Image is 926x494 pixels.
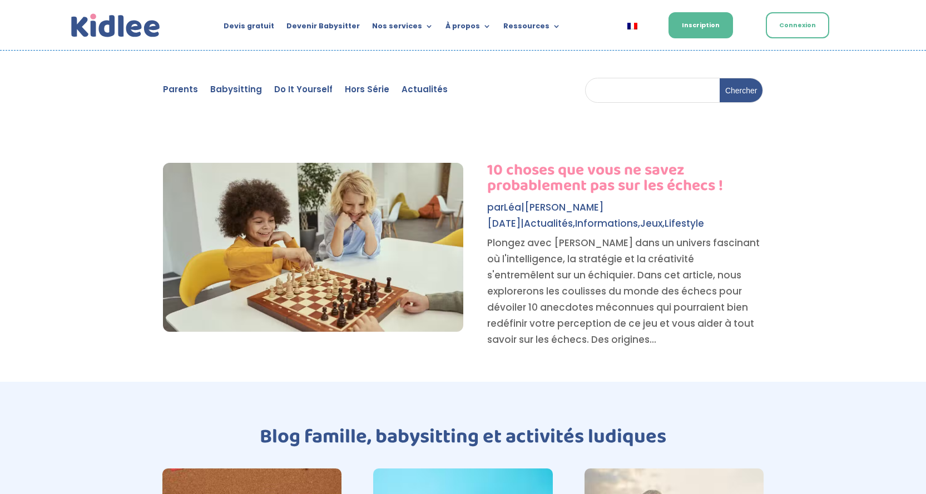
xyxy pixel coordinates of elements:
[224,22,274,34] a: Devis gratuit
[445,22,491,34] a: À propos
[627,23,637,29] img: Français
[402,86,448,98] a: Actualités
[274,86,333,98] a: Do It Yourself
[68,11,163,41] img: logo_kidlee_bleu
[665,217,704,230] a: Lifestyle
[503,22,561,34] a: Ressources
[163,86,198,98] a: Parents
[640,217,662,230] a: Jeux
[367,235,764,347] p: Plongez avec [PERSON_NAME] dans un univers fascinant où l'intelligence, la stratégie et la créati...
[286,22,360,34] a: Devenir Babysitter
[487,201,603,230] span: [PERSON_NAME][DATE]
[720,78,763,102] input: Chercher
[524,217,573,230] a: Actualités
[163,163,463,332] img: 10 choses que vous ne savez probablement pas sur les échecs !
[372,22,433,34] a: Nos services
[668,12,733,38] a: Inscription
[575,217,638,230] a: Informations
[163,199,764,232] p: par | | , , ,
[487,158,723,198] a: 10 choses que vous ne savez probablement pas sur les échecs !
[68,11,163,41] a: Kidlee Logo
[345,86,389,98] a: Hors Série
[766,12,829,38] a: Connexion
[504,201,521,214] a: Léa
[163,427,764,452] h1: Blog famille, babysitting et activités ludiques
[210,86,262,98] a: Babysitting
